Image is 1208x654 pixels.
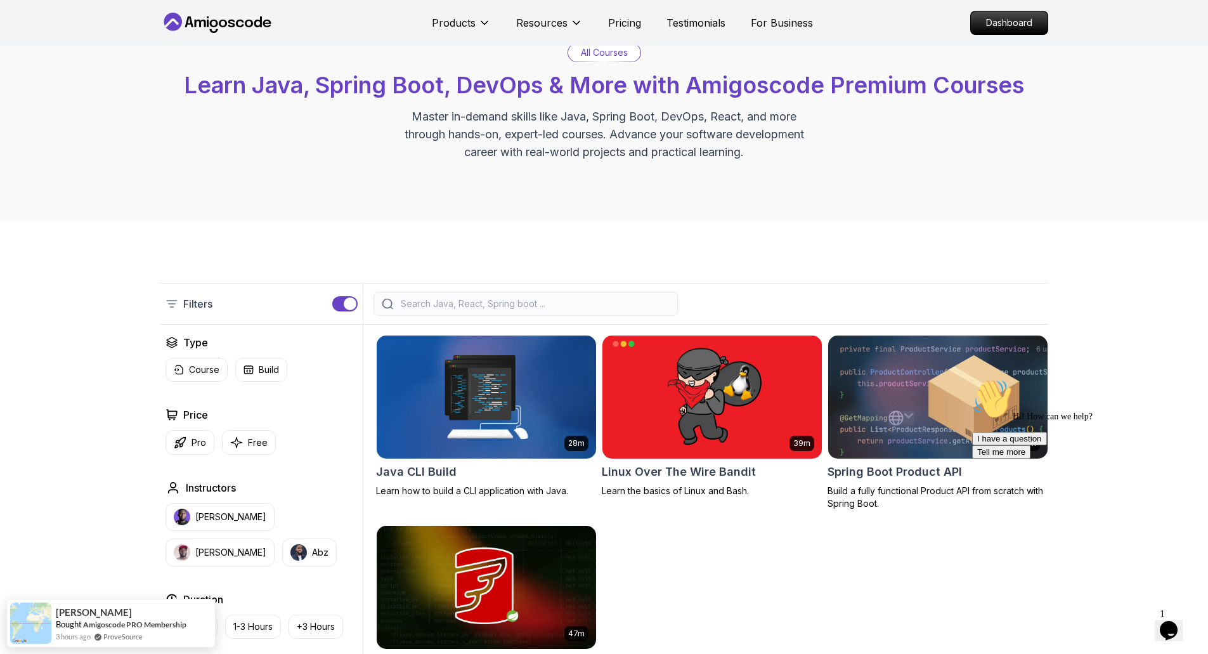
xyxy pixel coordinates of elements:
h2: Linux Over The Wire Bandit [602,463,756,481]
img: Linux Over The Wire Bandit card [602,336,822,459]
img: Flyway and Spring Boot card [377,526,596,649]
p: 47m [568,629,585,639]
h2: Type [183,335,208,350]
button: I have a question [5,58,80,72]
h2: Java CLI Build [376,463,457,481]
p: Pro [192,436,206,449]
img: instructor img [174,544,190,561]
p: 39m [793,438,810,448]
button: instructor img[PERSON_NAME] [166,539,275,566]
span: 3 hours ago [56,631,91,642]
p: All Courses [581,46,628,59]
button: Course [166,358,228,382]
p: Master in-demand skills like Java, Spring Boot, DevOps, React, and more through hands-on, expert-... [391,108,817,161]
h2: Spring Boot Product API [828,463,962,481]
img: Java CLI Build card [377,336,596,459]
p: [PERSON_NAME] [195,546,266,559]
h2: Price [183,407,208,422]
button: Products [432,15,491,41]
p: [PERSON_NAME] [195,511,266,523]
p: Free [248,436,268,449]
a: For Business [751,15,813,30]
span: [PERSON_NAME] [56,607,132,618]
p: Dashboard [971,11,1048,34]
a: Amigoscode PRO Membership [83,620,186,629]
button: instructor img[PERSON_NAME] [166,503,275,531]
p: 28m [568,438,585,448]
img: Spring Boot Product API card [822,332,1053,461]
iframe: chat widget [1155,603,1195,641]
a: Pricing [608,15,641,30]
a: ProveSource [103,631,143,642]
button: Free [222,430,276,455]
p: Learn the basics of Linux and Bash. [602,485,822,497]
img: instructor img [290,544,307,561]
p: +3 Hours [297,620,335,633]
button: Resources [516,15,583,41]
p: Products [432,15,476,30]
p: Learn how to build a CLI application with Java. [376,485,597,497]
span: Learn Java, Spring Boot, DevOps & More with Amigoscode Premium Courses [184,71,1024,99]
button: instructor imgAbz [282,539,337,566]
input: Search Java, React, Spring boot ... [398,298,670,310]
a: Testimonials [666,15,725,30]
a: Spring Boot Product API card2.09hSpring Boot Product APIBuild a fully functional Product API from... [828,335,1048,510]
img: instructor img [174,509,190,525]
h2: Duration [183,592,223,607]
a: Linux Over The Wire Bandit card39mLinux Over The Wire BanditLearn the basics of Linux and Bash. [602,335,822,497]
span: Bought [56,619,82,629]
button: +3 Hours [289,615,343,639]
iframe: chat widget [967,374,1195,597]
img: provesource social proof notification image [10,603,51,644]
button: Pro [166,430,214,455]
p: Build [259,363,279,376]
button: Build [235,358,287,382]
a: Java CLI Build card28mJava CLI BuildLearn how to build a CLI application with Java. [376,335,597,497]
button: Tell me more [5,72,63,85]
p: Abz [312,546,328,559]
p: Resources [516,15,568,30]
p: Filters [183,296,212,311]
h2: Instructors [186,480,236,495]
a: Dashboard [970,11,1048,35]
p: Course [189,363,219,376]
p: Build a fully functional Product API from scratch with Spring Boot. [828,485,1048,510]
span: Hi! How can we help? [5,38,126,48]
div: 👋Hi! How can we help?I have a questionTell me more [5,5,233,85]
img: :wave: [5,5,46,46]
p: 1-3 Hours [233,620,273,633]
button: 1-3 Hours [225,615,281,639]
